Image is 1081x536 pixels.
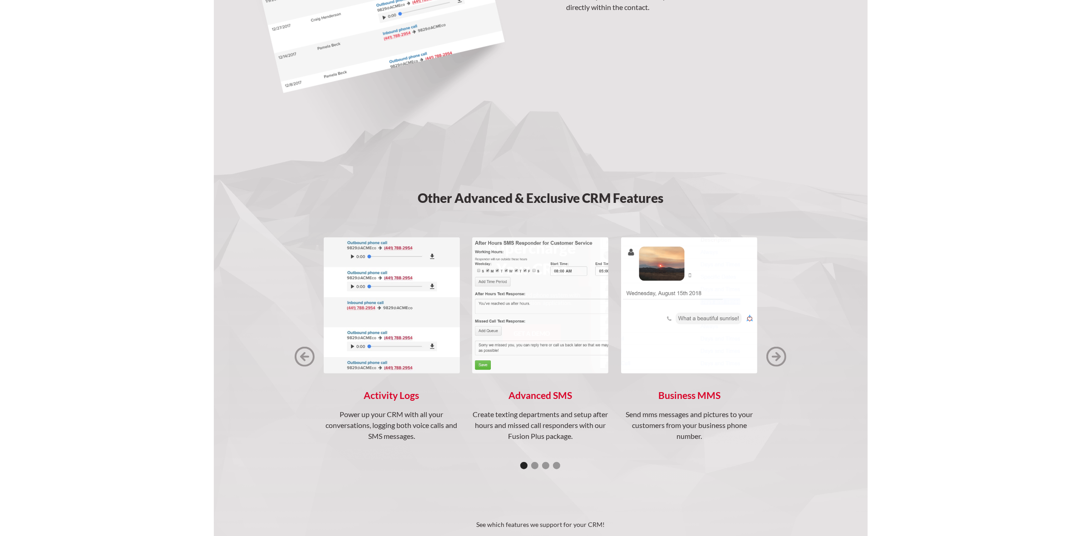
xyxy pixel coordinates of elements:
h3: Other Advanced & Exclusive CRM Features [283,191,798,205]
p: See which features we support for your CRM! [214,519,868,530]
p: Power up your CRM with all your conversations, logging both voice calls and SMS messages. [324,409,460,442]
a: Activity LogsPower up your CRM with all your conversations, logging both voice calls and SMS mess... [324,237,460,442]
h4: Activity Logs [324,390,460,401]
div: Show slide 3 of 4 [542,462,549,469]
p: Create texting departments and setup after hours and missed call responders with our Fusion Plus ... [472,409,608,442]
a: Business MMSSend mms messages and pictures to your customers from your business phone number. [621,237,757,441]
div: Show slide 4 of 4 [553,462,560,469]
img: Activity Logs [324,237,460,374]
div: Show slide 1 of 4 [520,462,528,469]
h4: Advanced SMS [472,390,608,401]
a: Advanced SMSCreate texting departments and setup after hours and missed call responders with our ... [472,237,608,442]
div: carousel [322,237,760,476]
div: 1 of 4 [322,237,760,476]
div: next slide [766,237,786,476]
img: Advanced SMS [472,237,608,374]
div: Show slide 2 of 4 [531,462,538,469]
div: previous slide [295,237,315,476]
p: Send mms messages and pictures to your customers from your business phone number. [621,409,757,442]
img: Business MMS [621,237,757,373]
h4: Business MMS [621,390,757,401]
